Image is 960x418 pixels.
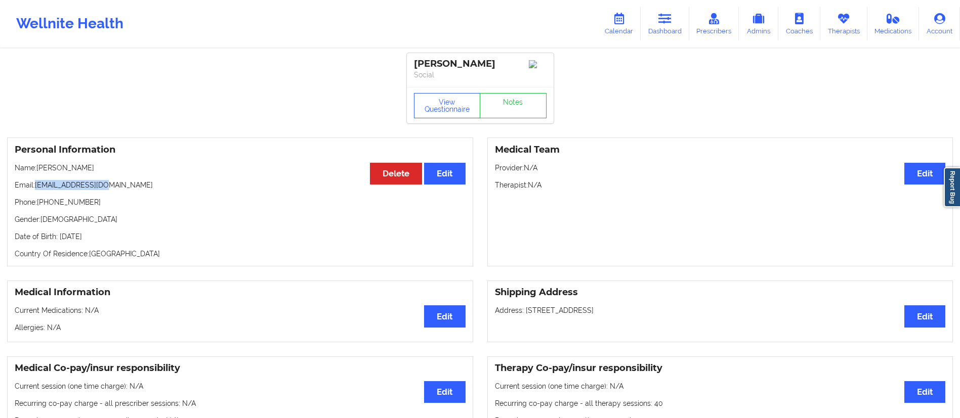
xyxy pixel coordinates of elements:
[904,381,945,403] button: Edit
[641,7,689,40] a: Dashboard
[15,163,466,173] p: Name: [PERSON_NAME]
[495,144,946,156] h3: Medical Team
[820,7,867,40] a: Therapists
[689,7,739,40] a: Prescribers
[597,7,641,40] a: Calendar
[414,70,547,80] p: Social
[424,305,465,327] button: Edit
[495,362,946,374] h3: Therapy Co-pay/insur responsibility
[495,398,946,408] p: Recurring co-pay charge - all therapy sessions : 40
[919,7,960,40] a: Account
[424,381,465,403] button: Edit
[15,197,466,207] p: Phone: [PHONE_NUMBER]
[867,7,920,40] a: Medications
[495,180,946,190] p: Therapist: N/A
[414,58,547,70] div: [PERSON_NAME]
[529,60,547,68] img: Image%2Fplaceholer-image.png
[15,180,466,190] p: Email: [EMAIL_ADDRESS][DOMAIN_NAME]
[15,381,466,391] p: Current session (one time charge): N/A
[495,381,946,391] p: Current session (one time charge): N/A
[15,398,466,408] p: Recurring co-pay charge - all prescriber sessions : N/A
[495,287,946,298] h3: Shipping Address
[15,322,466,333] p: Allergies: N/A
[904,305,945,327] button: Edit
[15,287,466,298] h3: Medical Information
[15,362,466,374] h3: Medical Co-pay/insur responsibility
[944,167,960,207] a: Report Bug
[904,163,945,184] button: Edit
[370,163,422,184] button: Delete
[778,7,820,40] a: Coaches
[15,305,466,315] p: Current Medications: N/A
[424,163,465,184] button: Edit
[15,249,466,259] p: Country Of Residence: [GEOGRAPHIC_DATA]
[15,231,466,242] p: Date of Birth: [DATE]
[480,93,547,118] a: Notes
[414,93,481,118] button: View Questionnaire
[739,7,778,40] a: Admins
[495,163,946,173] p: Provider: N/A
[15,214,466,224] p: Gender: [DEMOGRAPHIC_DATA]
[15,144,466,156] h3: Personal Information
[495,305,946,315] p: Address: [STREET_ADDRESS]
